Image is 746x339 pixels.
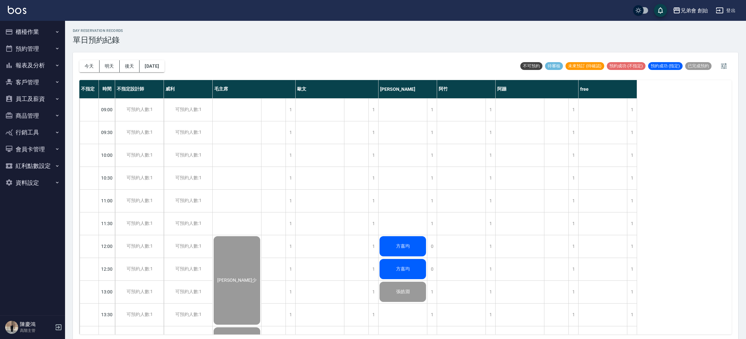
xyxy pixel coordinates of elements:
div: 12:00 [99,235,115,258]
div: 可預約人數:1 [164,144,212,167]
button: save [654,4,667,17]
div: 1 [568,304,578,326]
div: 阿蹦 [496,80,579,98]
div: 1 [627,99,637,121]
div: 可預約人數:1 [115,121,164,144]
div: 10:30 [99,167,115,189]
div: 可預約人數:1 [164,304,212,326]
div: 1 [427,99,437,121]
div: 1 [286,281,295,303]
div: 可預約人數:1 [115,167,164,189]
button: 紅利點數設定 [3,157,62,174]
button: 行銷工具 [3,124,62,141]
div: 可預約人數:1 [115,99,164,121]
div: [PERSON_NAME] [379,80,437,98]
div: 1 [486,258,495,280]
span: 預約成功 (指定) [648,63,683,69]
span: 未來預訂 (待確認) [566,63,604,69]
div: 1 [627,167,637,189]
div: 1 [427,190,437,212]
div: 13:00 [99,280,115,303]
div: 1 [568,212,578,235]
div: 1 [427,281,437,303]
div: 0 [427,235,437,258]
div: 0 [427,258,437,280]
div: 可預約人數:1 [115,281,164,303]
div: 1 [568,144,578,167]
div: 可預約人數:1 [115,235,164,258]
div: 阿竹 [437,80,496,98]
div: 威利 [164,80,213,98]
div: 1 [627,304,637,326]
div: 1 [427,121,437,144]
div: 可預約人數:1 [164,281,212,303]
div: 兄弟會 創始 [681,7,708,15]
div: 1 [427,144,437,167]
span: 預約成功 (不指定) [607,63,646,69]
div: 1 [286,121,295,144]
div: 可預約人數:1 [115,144,164,167]
div: 可預約人數:1 [115,304,164,326]
div: 1 [627,144,637,167]
div: 可預約人數:1 [115,190,164,212]
button: 商品管理 [3,107,62,124]
div: 可預約人數:1 [164,167,212,189]
div: 1 [568,167,578,189]
span: 不可預約 [520,63,542,69]
div: 1 [486,281,495,303]
div: 1 [486,304,495,326]
div: 1 [286,167,295,189]
div: 1 [568,281,578,303]
div: 不指定 [79,80,99,98]
span: 待審核 [545,63,563,69]
div: 可預約人數:1 [115,258,164,280]
span: 張皓淵 [395,289,411,295]
div: 可預約人數:1 [164,212,212,235]
div: 可預約人數:1 [164,121,212,144]
div: 1 [368,190,378,212]
div: 可預約人數:1 [115,212,164,235]
div: 1 [286,190,295,212]
button: 客戶管理 [3,74,62,91]
div: 13:30 [99,303,115,326]
p: 高階主管 [20,328,53,333]
div: 1 [568,258,578,280]
div: 12:30 [99,258,115,280]
button: 登出 [713,5,738,17]
div: 1 [368,99,378,121]
div: 1 [568,190,578,212]
div: 1 [286,235,295,258]
div: 1 [486,235,495,258]
button: 員工及薪資 [3,90,62,107]
div: 1 [486,190,495,212]
button: 後天 [120,60,140,72]
span: 方嘉均 [395,266,411,272]
img: Person [5,321,18,334]
div: 1 [368,258,378,280]
div: 1 [368,121,378,144]
button: 會員卡管理 [3,141,62,158]
button: 今天 [79,60,100,72]
div: 1 [627,212,637,235]
span: [PERSON_NAME]少 [216,278,258,283]
div: 1 [486,99,495,121]
h5: 陳慶鴻 [20,321,53,328]
button: 兄弟會 創始 [670,4,711,17]
div: 歐文 [296,80,379,98]
div: 1 [627,235,637,258]
button: 明天 [100,60,120,72]
div: 1 [627,258,637,280]
div: 1 [427,212,437,235]
div: 11:30 [99,212,115,235]
div: 1 [486,121,495,144]
div: 1 [486,212,495,235]
button: 預約管理 [3,40,62,57]
div: 時間 [99,80,115,98]
div: 可預約人數:1 [164,99,212,121]
div: 1 [368,144,378,167]
div: 可預約人數:1 [164,235,212,258]
div: 1 [368,281,378,303]
div: 09:30 [99,121,115,144]
button: 資料設定 [3,174,62,191]
div: 1 [286,144,295,167]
